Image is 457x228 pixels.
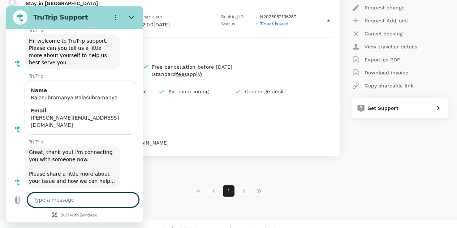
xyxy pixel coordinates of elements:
p: Status [221,21,253,28]
p: TruTrip [23,22,137,28]
span: Ticket issued [260,21,289,26]
p: - [82,120,333,128]
p: View traveller details [365,43,417,50]
p: View details [82,99,311,107]
p: Request Add-ons [365,17,408,24]
p: Cancel booking [365,30,403,37]
p: Air conditioning [168,88,229,95]
button: Close [118,4,133,19]
button: Copy shareable link [352,79,414,92]
nav: pagination navigation [191,185,267,197]
button: Request change [352,1,405,14]
p: 12:00[DATE] [141,21,209,28]
iframe: Messaging window [6,6,143,222]
button: Request Add-ons [352,14,408,27]
span: Get Support [367,105,398,111]
h2: TruTrip Support [27,7,100,16]
p: [EMAIL_ADDRESS][DOMAIN_NAME] [82,139,333,146]
p: Copy shareable link [365,82,414,89]
p: TruTrip [23,133,137,139]
p: [STREET_ADDRESS] [82,109,333,117]
span: fees [176,71,187,77]
button: Download invoice [352,66,408,79]
button: page 1 [223,185,234,197]
button: View traveller details [352,40,417,53]
button: Upload file [4,187,19,201]
p: Concierge desk [245,88,306,95]
span: Check out [141,14,162,20]
p: : [256,13,257,21]
div: Balasubramanya Balasubramanya [25,88,125,95]
button: Cancel booking [352,27,403,40]
span: Great, thank you! I'm connecting you with someone now. Please share a little more about your issu... [23,143,110,179]
div: Free cancellation before [DATE] (standard apply) [152,63,270,78]
p: Export as PDF [365,56,400,63]
button: Options menu [103,4,117,19]
button: Export as PDF [352,53,400,66]
div: [PERSON_NAME][EMAIL_ADDRESS][DOMAIN_NAME] [25,108,125,123]
p: : [256,21,257,28]
p: Request change [365,4,405,11]
div: Name [25,81,125,88]
p: TruTrip [23,68,137,73]
p: Download invoice [365,69,408,76]
p: H2025082136257 [260,13,296,21]
p: Booking ID [221,13,253,21]
span: Hi, welcome to TruTrip support. Please can you tell us a little more about yourself to help us be... [23,31,110,60]
p: King Bed [82,54,311,61]
div: Email [25,101,125,108]
a: Built with Zendesk: Visit the Zendesk website in a new tab [55,207,91,212]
